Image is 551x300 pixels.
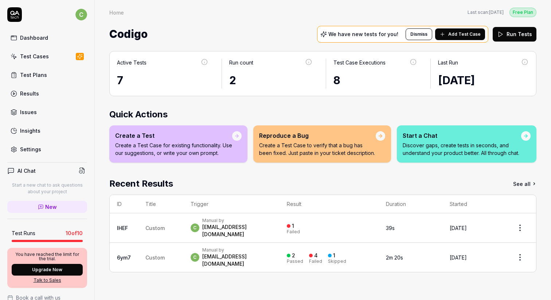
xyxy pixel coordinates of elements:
[17,167,36,175] h4: AI Chat
[403,141,521,157] p: Discover gaps, create tests in seconds, and understand your product better. All through chat.
[20,145,41,153] div: Settings
[328,32,398,37] p: We have new tests for you!
[468,9,504,16] button: Last scan:[DATE]
[450,225,467,231] time: [DATE]
[12,264,83,276] button: Upgrade Now
[403,131,521,140] div: Start a Chat
[20,52,49,60] div: Test Cases
[117,72,208,89] div: 7
[138,195,183,213] th: Title
[202,218,272,223] div: Manual by
[333,252,335,259] div: 1
[406,28,432,40] button: Dismiss
[117,225,128,231] a: IHEF
[145,225,165,231] span: Custom
[7,105,87,119] a: Issues
[75,9,87,20] span: c
[12,252,83,261] p: You have reached the limit for the trial.
[468,9,504,16] span: Last scan:
[386,225,395,231] time: 39s
[191,253,199,262] span: c
[379,195,442,213] th: Duration
[435,28,485,40] button: Add Test Case
[7,142,87,156] a: Settings
[117,59,146,66] div: Active Tests
[7,201,87,213] a: New
[202,253,272,268] div: [EMAIL_ADDRESS][DOMAIN_NAME]
[20,71,47,79] div: Test Plans
[7,49,87,63] a: Test Cases
[117,254,131,261] a: 6ym7
[7,86,87,101] a: Results
[287,259,303,264] div: Passed
[7,31,87,45] a: Dashboard
[202,223,272,238] div: [EMAIL_ADDRESS][DOMAIN_NAME]
[333,59,386,66] div: Test Case Executions
[66,229,83,237] span: 10 of 10
[280,195,379,213] th: Result
[333,72,417,89] div: 8
[20,34,48,42] div: Dashboard
[438,59,458,66] div: Last Run
[109,177,173,190] h2: Recent Results
[450,254,467,261] time: [DATE]
[386,254,403,261] time: 2m 20s
[109,24,148,44] span: Codigo
[509,8,536,17] div: Free Plan
[292,223,294,229] div: 1
[229,59,253,66] div: Run count
[509,7,536,17] button: Free Plan
[229,72,313,89] div: 2
[145,254,165,261] span: Custom
[309,259,322,264] div: Failed
[20,127,40,135] div: Insights
[287,230,300,234] div: Failed
[259,141,376,157] p: Create a Test Case to verify that a bug has been fixed. Just paste in your ticket description.
[12,230,35,237] h5: Test Runs
[7,124,87,138] a: Insights
[110,195,138,213] th: ID
[292,252,295,259] div: 2
[438,74,475,87] time: [DATE]
[489,9,504,15] time: [DATE]
[513,177,536,190] a: See all
[328,259,346,264] div: Skipped
[191,223,199,232] span: c
[20,108,37,116] div: Issues
[115,141,232,157] p: Create a Test Case for existing functionality. Use our suggestions, or write your own prompt.
[183,195,280,213] th: Trigger
[7,68,87,82] a: Test Plans
[45,203,57,211] span: New
[7,182,87,195] p: Start a new chat to ask questions about your project
[12,277,83,284] a: Talk to Sales
[448,31,481,38] span: Add Test Case
[75,7,87,22] button: c
[202,247,272,253] div: Manual by
[109,9,124,16] div: Home
[314,252,318,259] div: 4
[259,131,376,140] div: Reproduce a Bug
[442,195,504,213] th: Started
[109,108,536,121] h2: Quick Actions
[115,131,232,140] div: Create a Test
[20,90,39,97] div: Results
